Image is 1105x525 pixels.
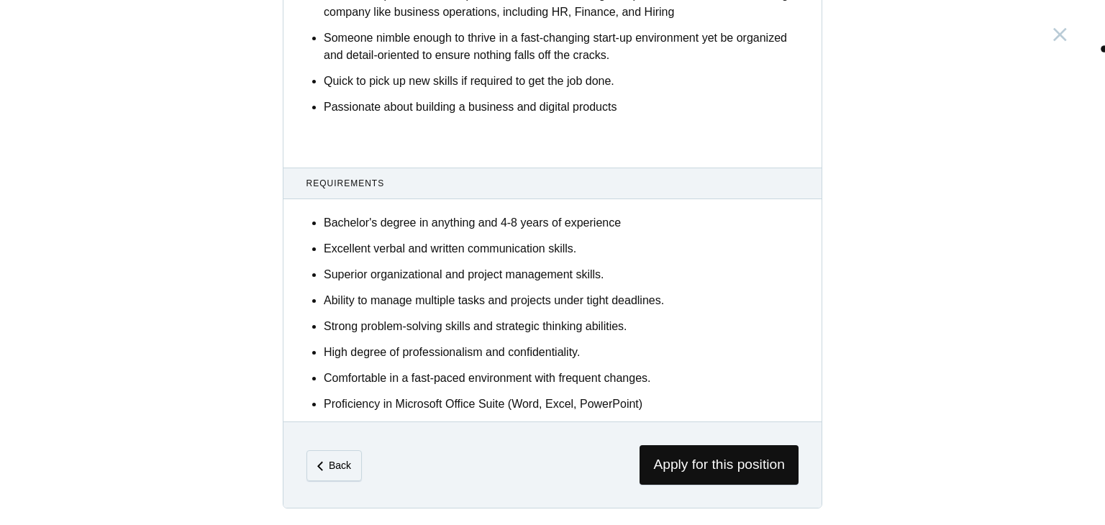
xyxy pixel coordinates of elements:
[329,460,351,471] em: Back
[640,445,799,485] span: Apply for this position
[324,240,799,257] p: Excellent verbal and written communication skills.
[324,318,799,335] p: Strong problem-solving skills and strategic thinking abilities.
[324,73,799,90] p: Quick to pick up new skills if required to get the job done.
[324,370,799,387] p: Comfortable in a fast-paced environment with frequent changes.
[324,266,799,283] p: Superior organizational and project management skills.
[324,99,799,116] p: Passionate about building a business and digital products
[324,29,799,64] p: Someone nimble enough to thrive in a fast-changing start-up environment yet be organized and deta...
[324,214,799,232] p: Bachelor's degree in anything and 4-8 years of experience
[324,396,799,413] p: Proficiency in Microsoft Office Suite (Word, Excel, PowerPoint)
[324,344,799,361] p: High degree of professionalism and confidentiality.
[324,292,799,309] p: Ability to manage multiple tasks and projects under tight deadlines.
[306,177,799,190] span: Requirements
